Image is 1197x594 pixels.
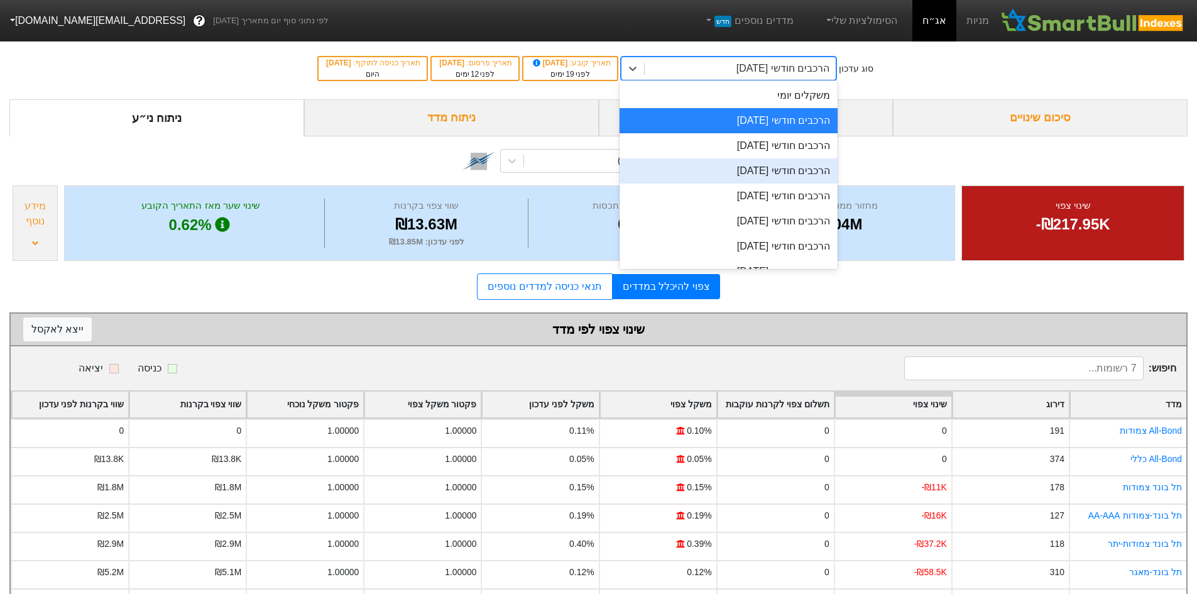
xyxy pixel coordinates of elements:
[600,392,716,417] div: Toggle SortBy
[687,424,711,437] div: 0.10%
[893,99,1188,136] div: סיכום שינויים
[328,236,525,248] div: לפני עדכון : ₪13.85M
[439,58,466,67] span: [DATE]
[599,99,894,136] div: ביקושים והיצעים צפויים
[325,57,420,69] div: תאריך כניסה לתוקף :
[129,392,246,417] div: Toggle SortBy
[304,99,599,136] div: ניתוח מדד
[914,566,947,579] div: -₪58.5K
[445,453,476,466] div: 1.00000
[613,274,720,299] a: צפוי להיכלל במדדים
[687,566,711,579] div: 0.12%
[532,213,725,236] div: 0.2
[215,509,241,522] div: ₪2.5M
[215,481,241,494] div: ₪1.8M
[79,361,103,376] div: יציאה
[921,481,946,494] div: -₪11K
[835,392,951,417] div: Toggle SortBy
[530,69,611,80] div: לפני ימים
[618,153,733,168] div: פניקס הון אגחיז (1220342)
[445,537,476,551] div: 1.00000
[904,356,1144,380] input: 7 רשומות...
[620,184,838,209] div: הרכבים חודשי [DATE]
[566,70,574,79] span: 19
[569,424,594,437] div: 0.11%
[1050,481,1064,494] div: 178
[1050,566,1064,579] div: 310
[445,509,476,522] div: 1.00000
[824,566,829,579] div: 0
[97,566,124,579] div: ₪5.2M
[328,199,525,213] div: שווי צפוי בקרנות
[530,57,611,69] div: תאריך קובע :
[1108,539,1182,549] a: תל בונד צמודות-יתר
[482,392,598,417] div: Toggle SortBy
[824,424,829,437] div: 0
[445,566,476,579] div: 1.00000
[471,70,479,79] span: 12
[23,320,1174,339] div: שינוי צפוי לפי מדד
[1088,510,1182,520] a: תל בונד-צמודות AA-AAA
[620,209,838,234] div: הרכבים חודשי [DATE]
[824,481,829,494] div: 0
[569,481,594,494] div: 0.15%
[620,133,838,158] div: הרכבים חודשי [DATE]
[366,70,380,79] span: היום
[364,392,481,417] div: Toggle SortBy
[326,58,353,67] span: [DATE]
[237,424,242,437] div: 0
[921,509,946,522] div: -₪16K
[1050,453,1064,466] div: 374
[620,158,838,184] div: הרכבים חודשי [DATE]
[1050,537,1064,551] div: 118
[1130,454,1182,464] a: All-Bond כללי
[942,453,947,466] div: 0
[718,392,834,417] div: Toggle SortBy
[620,234,838,259] div: הרכבים חודשי [DATE]
[119,424,124,437] div: 0
[327,453,359,466] div: 1.00000
[327,537,359,551] div: 1.00000
[327,566,359,579] div: 1.00000
[736,61,829,76] div: הרכבים חודשי [DATE]
[80,213,321,237] div: 0.62%
[1050,424,1064,437] div: 191
[80,199,321,213] div: שינוי שער מאז התאריך הקובע
[531,58,570,67] span: [DATE]
[714,16,731,27] span: חדש
[569,453,594,466] div: 0.05%
[97,537,124,551] div: ₪2.9M
[477,273,612,300] a: תנאי כניסה למדדים נוספים
[687,453,711,466] div: 0.05%
[247,392,363,417] div: Toggle SortBy
[213,14,328,27] span: לפי נתוני סוף יום מתאריך [DATE]
[699,8,799,33] a: מדדים נוספיםחדש
[445,481,476,494] div: 1.00000
[1120,426,1182,436] a: All-Bond צמודות
[904,356,1176,380] span: חיפוש :
[687,481,711,494] div: 0.15%
[138,361,161,376] div: כניסה
[824,453,829,466] div: 0
[196,13,203,30] span: ?
[327,481,359,494] div: 1.00000
[1129,567,1183,577] a: תל בונד-מאגר
[12,392,128,417] div: Toggle SortBy
[620,83,838,108] div: משקלים יומי
[824,509,829,522] div: 0
[1050,509,1064,522] div: 127
[215,537,241,551] div: ₪2.9M
[824,537,829,551] div: 0
[97,509,124,522] div: ₪2.5M
[94,453,124,466] div: ₪13.8K
[687,509,711,522] div: 0.19%
[839,62,873,75] div: סוג עדכון
[438,69,512,80] div: לפני ימים
[23,317,92,341] button: ייצא לאקסל
[620,108,838,133] div: הרכבים חודשי [DATE]
[620,259,838,284] div: הרכבים חודשי [DATE]
[569,537,594,551] div: 0.40%
[978,199,1168,213] div: שינוי צפוי
[9,99,304,136] div: ניתוח ני״ע
[819,8,903,33] a: הסימולציות שלי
